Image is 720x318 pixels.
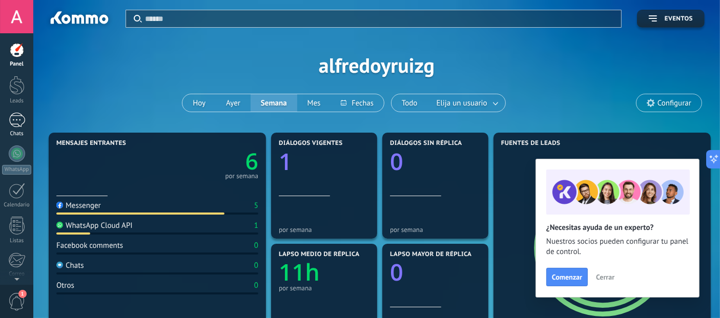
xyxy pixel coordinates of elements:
div: Chats [56,261,84,270]
span: Comenzar [552,273,582,281]
div: 0 [254,281,258,290]
text: 0 [390,146,403,177]
div: Facebook comments [56,241,123,250]
div: WhatsApp Cloud API [56,221,133,230]
button: Eventos [637,10,705,28]
text: 1 [279,146,292,177]
div: 0 [254,241,258,250]
button: Mes [297,94,331,112]
div: por semana [225,174,258,179]
div: por semana [279,226,369,234]
button: Ayer [216,94,251,112]
div: Chats [2,131,32,137]
button: Cerrar [591,269,619,285]
div: por semana [390,226,481,234]
span: Eventos [665,15,693,23]
text: 0 [390,257,403,288]
button: Semana [251,94,297,112]
span: Diálogos sin réplica [390,140,462,147]
div: Otros [56,281,74,290]
div: Calendario [2,202,32,208]
button: Todo [392,94,428,112]
text: 11h [279,257,320,288]
button: Hoy [182,94,216,112]
span: 1 [18,290,27,298]
a: 6 [157,145,258,176]
button: Comenzar [546,268,588,286]
span: Diálogos vigentes [279,140,343,147]
span: Lapso medio de réplica [279,251,360,258]
span: Lapso mayor de réplica [390,251,471,258]
span: Mensajes entrantes [56,140,126,147]
div: 1 [254,221,258,230]
span: Elija un usuario [435,96,489,110]
div: Messenger [56,201,101,210]
div: Leads [2,98,32,104]
span: Nuestros socios pueden configurar tu panel de control. [546,237,689,257]
div: 5 [254,201,258,210]
span: Configurar [657,99,691,108]
div: Listas [2,238,32,244]
div: Panel [2,61,32,68]
text: 6 [245,145,258,176]
img: Messenger [56,202,63,208]
button: Fechas [331,94,383,112]
img: Chats [56,262,63,268]
img: WhatsApp Cloud API [56,222,63,228]
button: Elija un usuario [428,94,505,112]
span: Fuentes de leads [501,140,561,147]
span: Cerrar [596,273,614,281]
div: por semana [279,284,369,292]
div: WhatsApp [2,165,31,175]
div: 0 [254,261,258,270]
h2: ¿Necesitas ayuda de un experto? [546,223,689,232]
